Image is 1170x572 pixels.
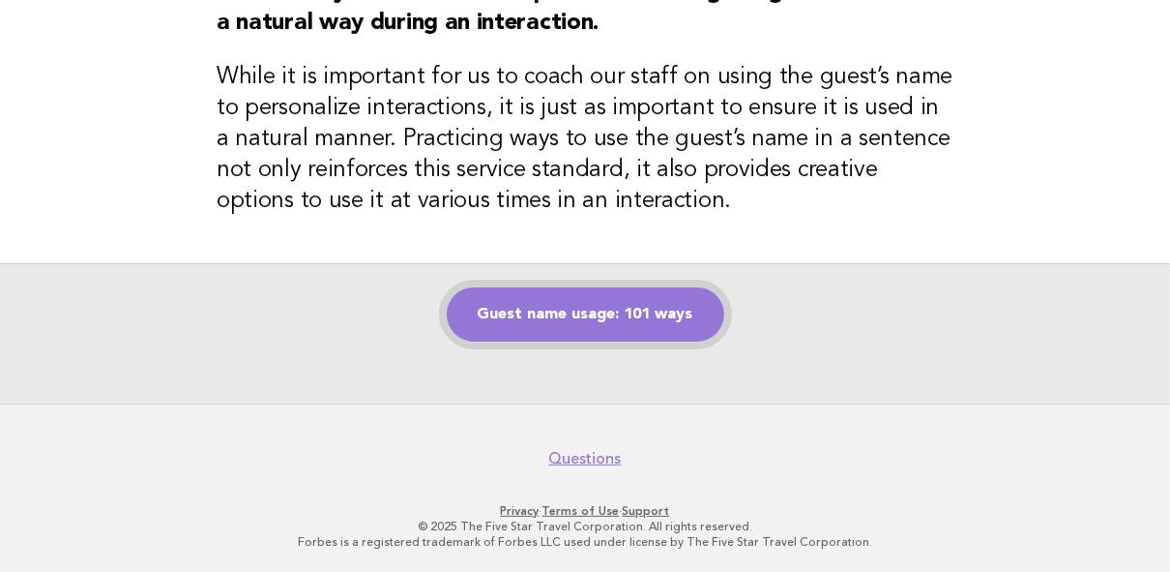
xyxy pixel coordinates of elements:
p: · · [27,503,1143,519]
a: Guest name usage: 101 ways [447,287,724,342]
a: Privacy [501,504,540,518]
p: Forbes is a registered trademark of Forbes LLC used under license by The Five Star Travel Corpora... [27,534,1143,550]
a: Support [623,504,670,518]
h3: While it is important for us to coach our staff on using the guest’s name to personalize interact... [217,62,953,217]
p: © 2025 The Five Star Travel Corporation. All rights reserved. [27,519,1143,534]
a: Terms of Use [542,504,620,518]
a: Questions [549,449,622,468]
